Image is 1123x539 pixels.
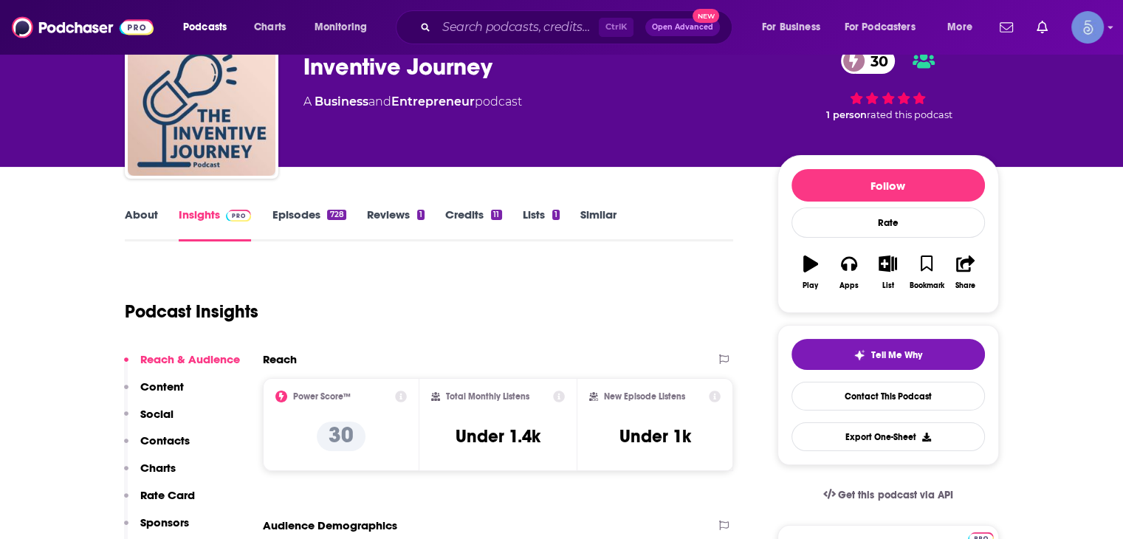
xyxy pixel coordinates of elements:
[124,352,240,380] button: Reach & Audience
[791,169,985,202] button: Follow
[140,352,240,366] p: Reach & Audience
[791,382,985,411] a: Contact This Podcast
[838,489,952,501] span: Get this podcast via API
[317,422,365,451] p: 30
[125,301,258,323] h1: Podcast Insights
[868,246,907,299] button: List
[410,10,746,44] div: Search podcasts, credits, & more...
[619,425,691,447] h3: Under 1k
[937,16,991,39] button: open menu
[263,352,297,366] h2: Reach
[752,16,839,39] button: open menu
[140,515,189,529] p: Sponsors
[315,17,367,38] span: Monitoring
[263,518,397,532] h2: Audience Demographics
[140,407,174,421] p: Social
[456,425,540,447] h3: Under 1.4k
[1071,11,1104,44] button: Show profile menu
[124,488,195,515] button: Rate Card
[445,207,501,241] a: Credits11
[835,16,937,39] button: open menu
[446,391,529,402] h2: Total Monthly Listens
[327,210,346,220] div: 728
[367,207,425,241] a: Reviews1
[140,461,176,475] p: Charts
[244,16,295,39] a: Charts
[391,95,475,109] a: Entrepreneur
[871,349,922,361] span: Tell Me Why
[791,339,985,370] button: tell me why sparkleTell Me Why
[179,207,252,241] a: InsightsPodchaser Pro
[830,246,868,299] button: Apps
[762,17,820,38] span: For Business
[845,17,916,38] span: For Podcasters
[128,28,275,176] img: Inventive Journey
[124,461,176,488] button: Charts
[183,17,227,38] span: Podcasts
[254,17,286,38] span: Charts
[791,422,985,451] button: Export One-Sheet
[791,207,985,238] div: Rate
[856,48,896,74] span: 30
[226,210,252,222] img: Podchaser Pro
[839,281,859,290] div: Apps
[124,433,190,461] button: Contacts
[645,18,720,36] button: Open AdvancedNew
[293,391,351,402] h2: Power Score™
[693,9,719,23] span: New
[1071,11,1104,44] span: Logged in as Spiral5-G1
[946,246,984,299] button: Share
[1071,11,1104,44] img: User Profile
[417,210,425,220] div: 1
[909,281,944,290] div: Bookmark
[1031,15,1054,40] a: Show notifications dropdown
[552,210,560,220] div: 1
[523,207,560,241] a: Lists1
[140,380,184,394] p: Content
[124,407,174,434] button: Social
[882,281,894,290] div: List
[604,391,685,402] h2: New Episode Listens
[125,207,158,241] a: About
[811,477,965,513] a: Get this podcast via API
[599,18,633,37] span: Ctrl K
[652,24,713,31] span: Open Advanced
[947,17,972,38] span: More
[955,281,975,290] div: Share
[436,16,599,39] input: Search podcasts, credits, & more...
[580,207,617,241] a: Similar
[907,246,946,299] button: Bookmark
[173,16,246,39] button: open menu
[777,38,999,130] div: 30 1 personrated this podcast
[12,13,154,41] img: Podchaser - Follow, Share and Rate Podcasts
[315,95,368,109] a: Business
[826,109,867,120] span: 1 person
[994,15,1019,40] a: Show notifications dropdown
[491,210,501,220] div: 11
[304,16,386,39] button: open menu
[854,349,865,361] img: tell me why sparkle
[368,95,391,109] span: and
[124,380,184,407] button: Content
[140,433,190,447] p: Contacts
[272,207,346,241] a: Episodes728
[791,246,830,299] button: Play
[867,109,952,120] span: rated this podcast
[140,488,195,502] p: Rate Card
[803,281,818,290] div: Play
[841,48,896,74] a: 30
[303,93,522,111] div: A podcast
